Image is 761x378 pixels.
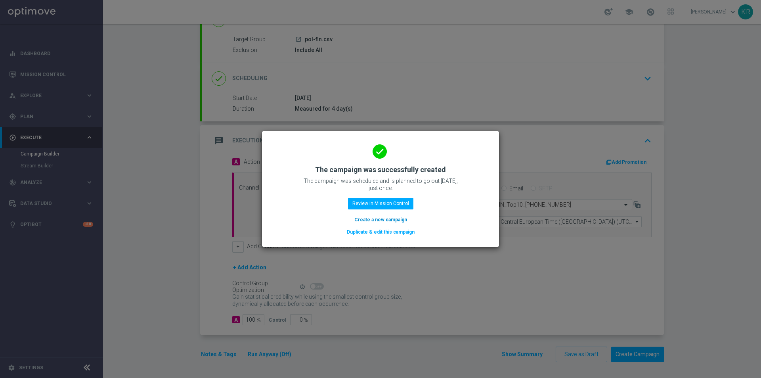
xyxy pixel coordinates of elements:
button: Create a new campaign [354,215,408,224]
button: Review in Mission Control [348,198,413,209]
p: The campaign was scheduled and is planned to go out [DATE], just once. [301,177,460,192]
i: done [373,144,387,159]
h2: The campaign was successfully created [315,165,446,175]
button: Duplicate & edit this campaign [346,228,415,236]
